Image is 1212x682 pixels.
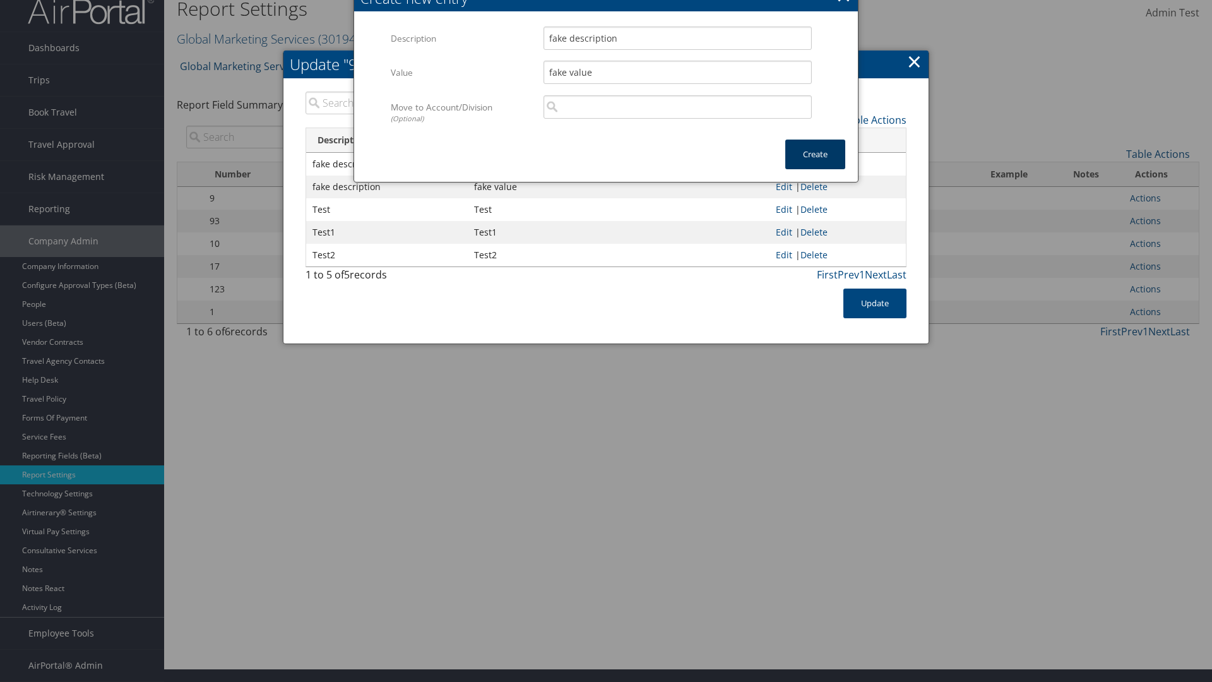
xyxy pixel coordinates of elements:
a: Edit [776,249,792,261]
a: Delete [800,226,828,238]
td: | [769,176,906,198]
label: Description [391,27,534,51]
button: Update [843,289,906,318]
td: Test1 [468,221,571,244]
a: Edit [776,181,792,193]
td: Test2 [306,244,468,266]
td: Test2 [468,244,571,266]
label: Move to Account/Division [391,95,534,130]
a: Delete [800,249,828,261]
td: | [769,244,906,266]
a: Delete [800,203,828,215]
a: Edit [776,203,792,215]
a: Prev [838,268,859,282]
a: Table Actions [843,113,906,127]
td: Test [468,198,571,221]
a: Next [865,268,887,282]
a: Last [887,268,906,282]
td: | [769,198,906,221]
a: Edit [776,226,792,238]
td: | [769,221,906,244]
h2: Update "9: Test" Values [283,51,929,78]
td: Test [306,198,468,221]
div: (Optional) [391,114,534,124]
th: Description: activate to sort column descending [306,128,468,153]
input: Search [306,92,442,114]
a: Delete [800,181,828,193]
a: 1 [859,268,865,282]
div: 1 to 5 of records [306,267,442,289]
a: × [907,49,922,74]
button: Create [785,140,845,169]
a: First [817,268,838,282]
td: fake description [306,176,468,198]
td: Test1 [306,221,468,244]
span: 5 [344,268,350,282]
td: fake description [306,153,468,176]
td: fake value [468,176,571,198]
label: Value [391,61,534,85]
